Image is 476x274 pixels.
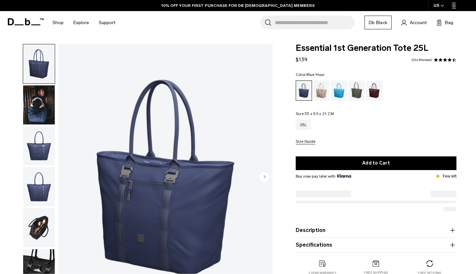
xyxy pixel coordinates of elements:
[364,16,392,29] a: Db Black
[23,44,55,84] button: TheAEra25LTote-2.png
[349,80,365,101] a: Moss Green
[23,208,55,248] button: TheAEra25LTote-7_435bfc72-d5b2-4899-93d7-d2e396685b68.png
[331,80,347,101] a: Ice Blue
[52,11,64,34] a: Shop
[23,44,55,83] img: TheAEra25LTote-2.png
[296,44,456,52] span: Essential 1st Generation Tote 25L
[313,80,330,101] a: Fogbow Beige
[23,167,55,207] button: TheAEra25LTote-1.png
[296,173,351,179] span: Buy now pay later with
[411,58,432,62] a: 244 reviews
[337,174,351,178] img: {"height" => 20, "alt" => "Klarna"}
[305,111,334,116] span: 33 x 50 x 21 CM
[443,173,456,179] p: Few left
[401,19,427,26] a: Account
[99,11,115,34] a: Support
[296,120,311,130] a: 25L
[296,139,315,144] button: Size Guide
[306,72,324,77] span: Blue Hour
[48,11,120,34] nav: Main Navigation
[296,112,334,116] legend: Size:
[410,19,427,26] span: Account
[296,80,312,101] a: Blue Hour
[23,167,55,206] img: TheAEra25LTote-1.png
[23,85,55,124] img: TheAEra25LTote.png
[437,19,453,26] button: Bag
[73,11,89,34] a: Explore
[366,80,382,101] a: Raspberry
[23,126,55,166] img: TheAEra25LTotecopy.png
[296,73,325,77] legend: Color:
[260,172,269,183] button: Next slide
[296,156,456,170] button: Add to Cart
[296,56,307,63] span: $139
[23,208,55,247] img: TheAEra25LTote-7_435bfc72-d5b2-4899-93d7-d2e396685b68.png
[23,126,55,166] button: TheAEra25LTotecopy.png
[296,241,456,249] button: Specifications
[445,19,453,26] span: Bag
[161,3,315,8] a: 10% OFF YOUR FIRST PURCHASE FOR DB [DEMOGRAPHIC_DATA] MEMBERS
[296,226,456,234] button: Description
